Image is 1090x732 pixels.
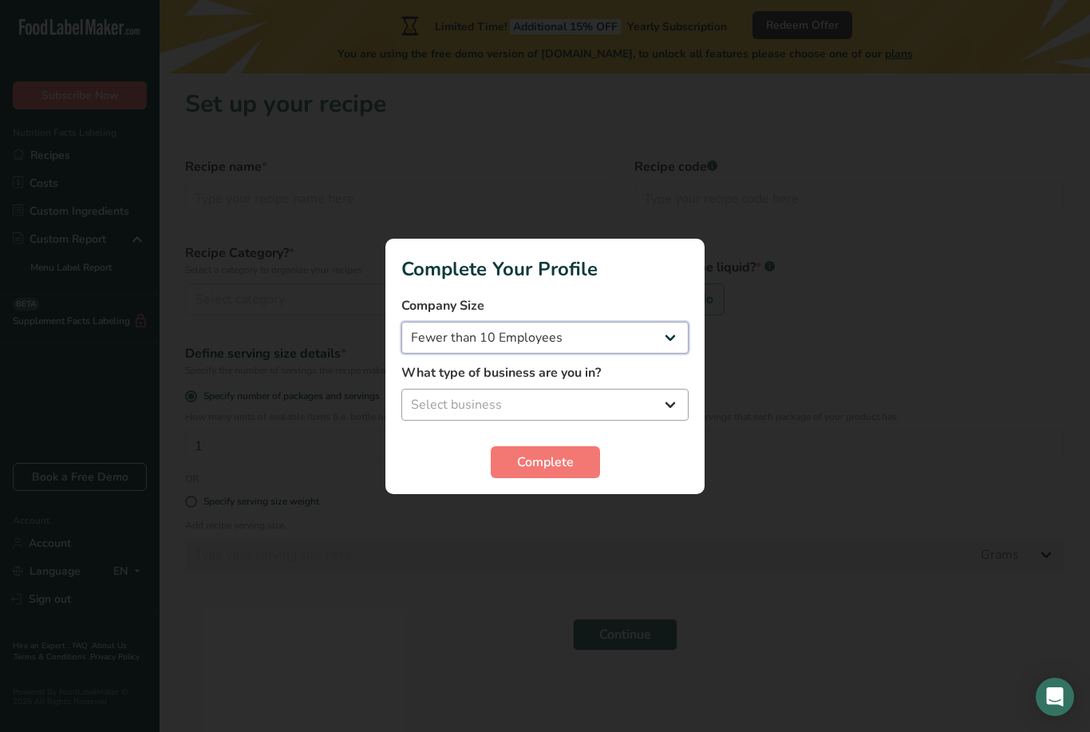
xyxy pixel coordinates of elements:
[1036,678,1074,716] div: Open Intercom Messenger
[401,255,689,283] h1: Complete Your Profile
[517,453,574,472] span: Complete
[491,446,600,478] button: Complete
[401,363,689,382] label: What type of business are you in?
[401,296,689,315] label: Company Size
